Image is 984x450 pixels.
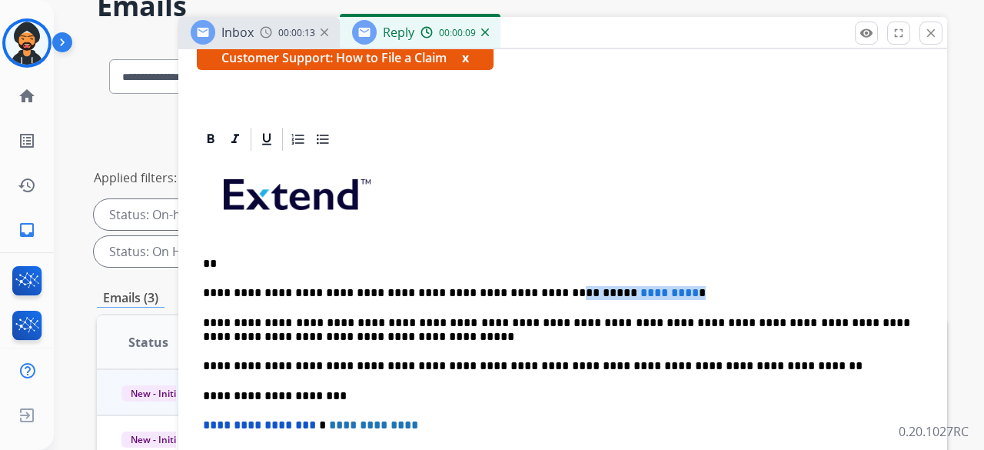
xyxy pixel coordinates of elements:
[221,24,254,41] span: Inbox
[859,26,873,40] mat-icon: remove_red_eye
[924,26,938,40] mat-icon: close
[18,176,36,195] mat-icon: history
[899,422,969,441] p: 0.20.1027RC
[287,128,310,151] div: Ordered List
[278,27,315,39] span: 00:00:13
[94,236,300,267] div: Status: On Hold - Servicers
[94,199,294,230] div: Status: On-hold – Internal
[199,128,222,151] div: Bold
[18,221,36,239] mat-icon: inbox
[462,48,469,67] button: x
[255,128,278,151] div: Underline
[121,385,193,402] span: New - Initial
[311,128,334,151] div: Bullet List
[383,24,414,41] span: Reply
[94,168,177,187] p: Applied filters:
[197,45,494,70] span: Customer Support: How to File a Claim
[121,432,193,448] span: New - Initial
[439,27,476,39] span: 00:00:09
[5,22,48,65] img: avatar
[224,128,247,151] div: Italic
[128,333,168,352] span: Status
[892,26,906,40] mat-icon: fullscreen
[18,87,36,105] mat-icon: home
[18,132,36,150] mat-icon: list_alt
[97,288,165,308] p: Emails (3)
